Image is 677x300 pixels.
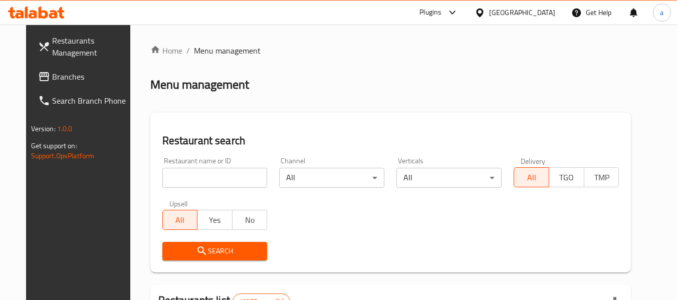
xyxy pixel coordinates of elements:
[518,170,545,185] span: All
[150,45,182,57] a: Home
[660,7,663,18] span: a
[162,133,619,148] h2: Restaurant search
[57,122,73,135] span: 1.0.0
[52,71,131,83] span: Branches
[52,95,131,107] span: Search Branch Phone
[521,157,546,164] label: Delivery
[162,168,268,188] input: Search for restaurant name or ID..
[584,167,619,187] button: TMP
[194,45,261,57] span: Menu management
[186,45,190,57] li: /
[514,167,549,187] button: All
[30,29,139,65] a: Restaurants Management
[31,122,56,135] span: Version:
[31,149,95,162] a: Support.OpsPlatform
[162,210,198,230] button: All
[162,242,268,260] button: Search
[52,35,131,59] span: Restaurants Management
[588,170,615,185] span: TMP
[553,170,580,185] span: TGO
[237,213,264,227] span: No
[169,200,188,207] label: Upsell
[31,139,77,152] span: Get support on:
[549,167,584,187] button: TGO
[167,213,194,227] span: All
[150,45,631,57] nav: breadcrumb
[197,210,233,230] button: Yes
[30,65,139,89] a: Branches
[396,168,502,188] div: All
[419,7,441,19] div: Plugins
[232,210,268,230] button: No
[30,89,139,113] a: Search Branch Phone
[150,77,249,93] h2: Menu management
[279,168,384,188] div: All
[170,245,260,257] span: Search
[489,7,555,18] div: [GEOGRAPHIC_DATA]
[201,213,229,227] span: Yes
